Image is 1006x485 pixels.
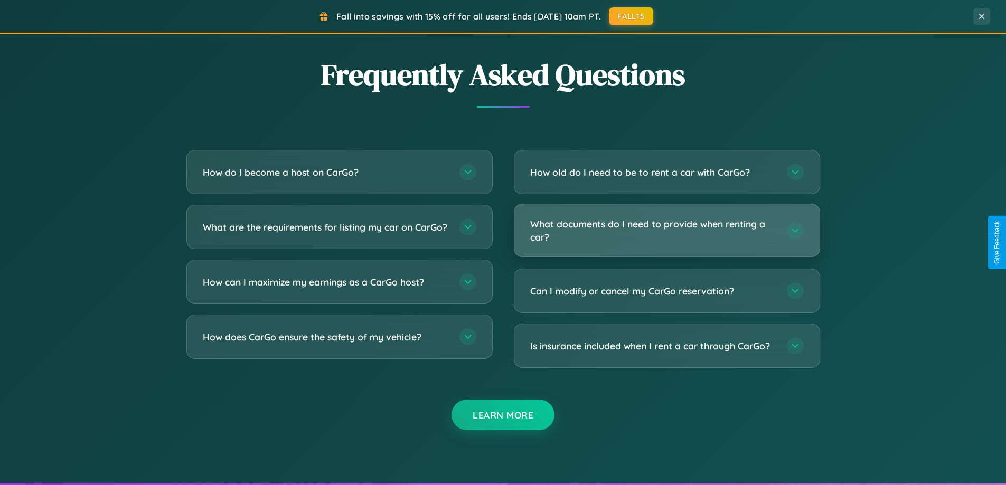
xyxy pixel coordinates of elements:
button: Learn More [452,400,554,430]
h3: What documents do I need to provide when renting a car? [530,217,776,243]
h3: How old do I need to be to rent a car with CarGo? [530,166,776,179]
span: Fall into savings with 15% off for all users! Ends [DATE] 10am PT. [336,11,601,22]
h2: Frequently Asked Questions [186,54,820,95]
h3: How do I become a host on CarGo? [203,166,449,179]
div: Give Feedback [993,221,1001,264]
h3: Is insurance included when I rent a car through CarGo? [530,339,776,353]
h3: Can I modify or cancel my CarGo reservation? [530,284,776,298]
button: FALL15 [609,7,653,25]
h3: How can I maximize my earnings as a CarGo host? [203,275,449,289]
h3: How does CarGo ensure the safety of my vehicle? [203,330,449,344]
h3: What are the requirements for listing my car on CarGo? [203,221,449,234]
